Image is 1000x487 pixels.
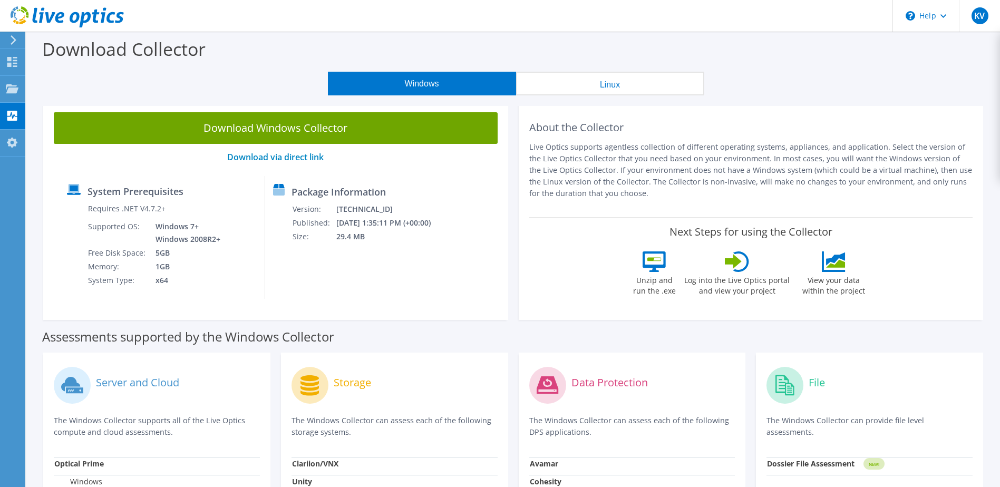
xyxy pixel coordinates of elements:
[906,11,915,21] svg: \n
[148,260,222,274] td: 1GB
[336,216,445,230] td: [DATE] 1:35:11 PM (+00:00)
[42,332,334,342] label: Assessments supported by the Windows Collector
[148,246,222,260] td: 5GB
[292,415,498,438] p: The Windows Collector can assess each of the following storage systems.
[869,461,879,467] tspan: NEW!
[88,246,148,260] td: Free Disk Space:
[630,272,678,296] label: Unzip and run the .exe
[148,220,222,246] td: Windows 7+ Windows 2008R2+
[292,216,336,230] td: Published:
[767,459,855,469] strong: Dossier File Assessment
[334,377,371,388] label: Storage
[88,260,148,274] td: Memory:
[292,230,336,244] td: Size:
[54,459,104,469] strong: Optical Prime
[292,202,336,216] td: Version:
[88,220,148,246] td: Supported OS:
[530,459,558,469] strong: Avamar
[292,476,312,486] strong: Unity
[571,377,648,388] label: Data Protection
[669,226,832,238] label: Next Steps for using the Collector
[529,141,973,199] p: Live Optics supports agentless collection of different operating systems, appliances, and applica...
[530,476,561,486] strong: Cohesity
[42,37,206,61] label: Download Collector
[795,272,871,296] label: View your data within the project
[336,202,445,216] td: [TECHNICAL_ID]
[972,7,988,24] span: KV
[88,203,166,214] label: Requires .NET V4.7.2+
[148,274,222,287] td: x64
[292,459,338,469] strong: Clariion/VNX
[336,230,445,244] td: 29.4 MB
[54,112,498,144] a: Download Windows Collector
[88,274,148,287] td: System Type:
[516,72,704,95] button: Linux
[328,72,516,95] button: Windows
[529,121,973,134] h2: About the Collector
[54,476,102,487] label: Windows
[292,187,386,197] label: Package Information
[96,377,179,388] label: Server and Cloud
[766,415,973,438] p: The Windows Collector can provide file level assessments.
[227,151,324,163] a: Download via direct link
[88,186,183,197] label: System Prerequisites
[684,272,790,296] label: Log into the Live Optics portal and view your project
[809,377,825,388] label: File
[529,415,735,438] p: The Windows Collector can assess each of the following DPS applications.
[54,415,260,438] p: The Windows Collector supports all of the Live Optics compute and cloud assessments.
